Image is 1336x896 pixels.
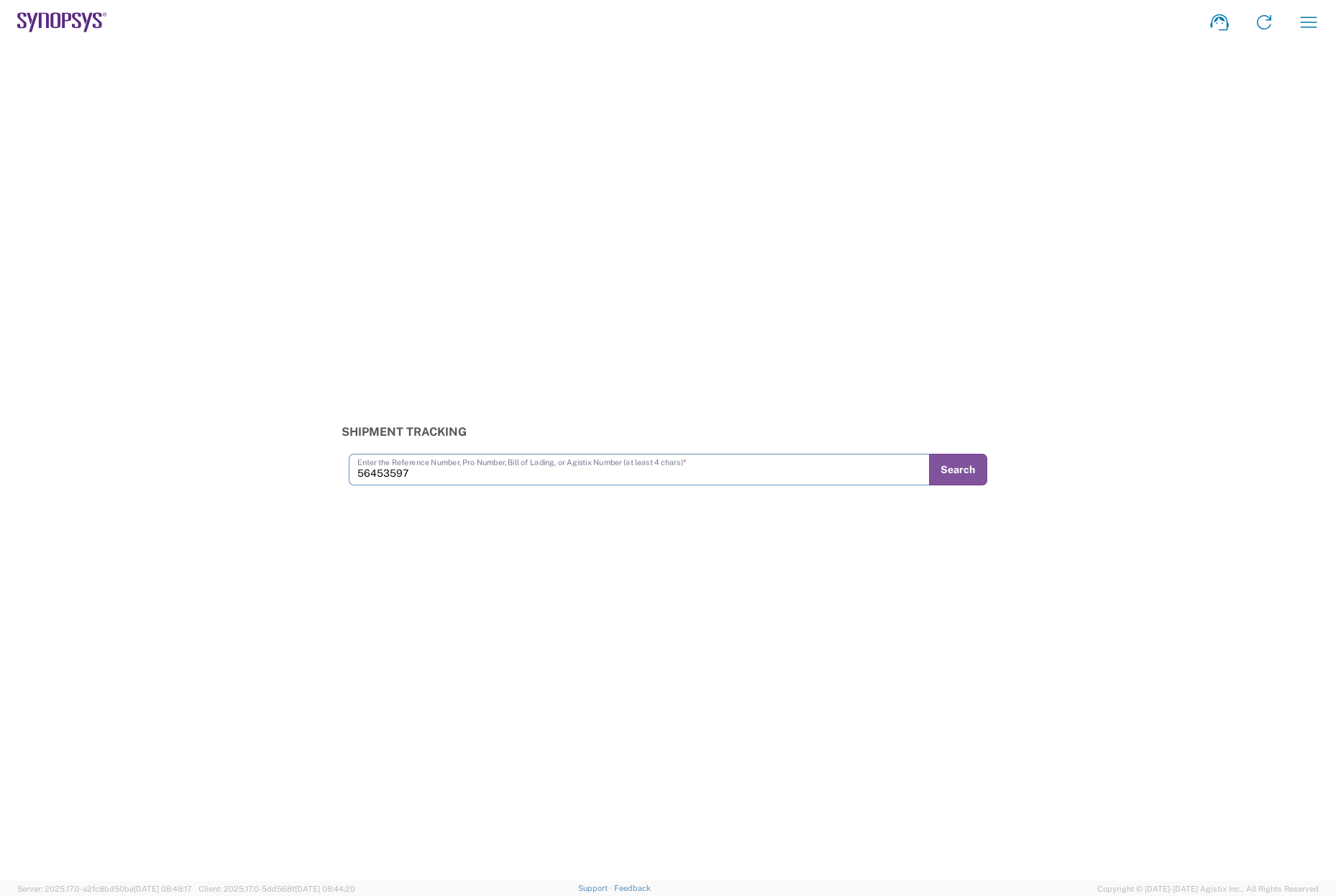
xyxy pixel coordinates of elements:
a: Feedback [614,884,651,892]
span: Copyright © [DATE]-[DATE] Agistix Inc., All Rights Reserved [1097,882,1319,895]
span: [DATE] 08:48:17 [134,884,192,893]
span: [DATE] 08:44:20 [295,884,355,893]
span: Server: 2025.17.0-a2fc8bd50ba [17,884,192,893]
button: Search [929,454,987,485]
span: Client: 2025.17.0-5dd568f [198,884,355,893]
a: Support [578,884,614,892]
h3: Shipment Tracking [342,425,994,439]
